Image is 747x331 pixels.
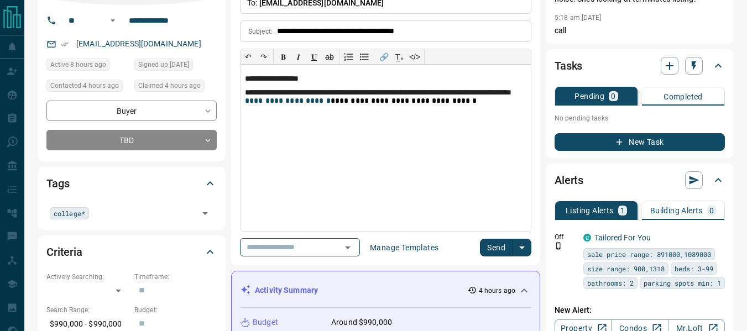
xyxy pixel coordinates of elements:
[46,272,129,282] p: Actively Searching:
[46,59,129,74] div: Sat Aug 16 2025
[275,49,291,65] button: 𝐁
[76,39,201,48] a: [EMAIL_ADDRESS][DOMAIN_NAME]
[407,49,422,65] button: </>
[134,59,217,74] div: Mon May 20 2024
[566,207,614,214] p: Listing Alerts
[363,239,445,256] button: Manage Templates
[555,25,725,36] p: call
[46,101,217,121] div: Buyer
[61,40,69,48] svg: Email Verified
[555,242,562,250] svg: Push Notification Only
[138,80,201,91] span: Claimed 4 hours ago
[46,305,129,315] p: Search Range:
[675,263,713,274] span: beds: 3-99
[311,52,317,61] span: 𝐔
[574,92,604,100] p: Pending
[248,27,273,36] p: Subject:
[54,208,85,219] span: college*
[46,243,82,261] h2: Criteria
[46,130,217,150] div: TBD
[134,80,217,95] div: Sat Aug 16 2025
[391,49,407,65] button: T̲ₓ
[256,49,271,65] button: ↷
[555,57,582,75] h2: Tasks
[253,317,278,328] p: Budget
[138,59,189,70] span: Signed up [DATE]
[46,80,129,95] div: Sat Aug 16 2025
[555,14,602,22] p: 5:18 am [DATE]
[197,206,213,221] button: Open
[306,49,322,65] button: 𝐔
[587,249,711,260] span: sale price range: 891000,1089000
[106,14,119,27] button: Open
[46,175,69,192] h2: Tags
[587,277,634,288] span: bathrooms: 2
[331,317,392,328] p: Around $990,000
[480,239,531,256] div: split button
[555,52,725,79] div: Tasks
[709,207,714,214] p: 0
[376,49,391,65] button: 🔗
[50,59,106,70] span: Active 8 hours ago
[357,49,372,65] button: Bullet list
[322,49,337,65] button: ab
[46,239,217,265] div: Criteria
[620,207,625,214] p: 1
[555,232,577,242] p: Off
[241,280,531,301] div: Activity Summary4 hours ago
[341,49,357,65] button: Numbered list
[340,240,356,255] button: Open
[255,285,318,296] p: Activity Summary
[555,171,583,189] h2: Alerts
[291,49,306,65] button: 𝑰
[479,286,515,296] p: 4 hours ago
[594,233,651,242] a: Tailored For You
[46,170,217,197] div: Tags
[241,49,256,65] button: ↶
[555,133,725,151] button: New Task
[664,93,703,101] p: Completed
[555,304,725,316] p: New Alert:
[134,272,217,282] p: Timeframe:
[134,305,217,315] p: Budget:
[587,263,665,274] span: size range: 900,1318
[611,92,615,100] p: 0
[583,234,591,241] div: condos.ca
[644,277,721,288] span: parking spots min: 1
[555,167,725,193] div: Alerts
[650,207,703,214] p: Building Alerts
[555,110,725,127] p: No pending tasks
[50,80,119,91] span: Contacted 4 hours ago
[480,239,513,256] button: Send
[325,52,334,61] s: ab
